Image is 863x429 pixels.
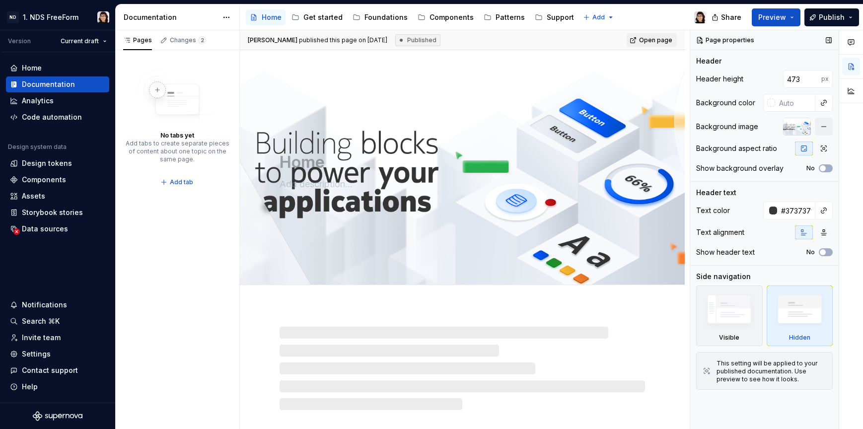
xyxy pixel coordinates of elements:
a: Open page [627,33,677,47]
div: Analytics [22,96,54,106]
div: Invite team [22,333,61,343]
span: Add tab [170,178,193,186]
button: Publish [804,8,859,26]
div: Show background overlay [696,163,784,173]
div: Background color [696,98,755,108]
label: No [806,248,815,256]
div: Search ⌘K [22,316,60,326]
div: Visible [719,334,739,342]
a: Documentation [6,76,109,92]
div: Page tree [246,7,578,27]
div: Data sources [22,224,68,234]
div: Documentation [22,79,75,89]
a: Invite team [6,330,109,346]
div: Settings [22,349,51,359]
button: Contact support [6,362,109,378]
div: Components [430,12,474,22]
input: Auto [777,202,815,219]
button: Current draft [56,34,111,48]
a: Components [6,172,109,188]
div: Support [547,12,574,22]
button: Add tab [157,175,198,189]
div: Version [8,37,31,45]
p: px [821,75,829,83]
div: Components [22,175,66,185]
a: Home [6,60,109,76]
button: Search ⌘K [6,313,109,329]
a: Settings [6,346,109,362]
a: Home [246,9,286,25]
img: Raquel Pereira [97,11,109,23]
div: Background aspect ratio [696,143,777,153]
div: Home [22,63,42,73]
div: ND [7,11,19,23]
textarea: Home [278,150,643,174]
button: Preview [752,8,800,26]
div: Hidden [767,286,833,346]
div: Storybook stories [22,208,83,217]
button: Share [707,8,748,26]
a: Assets [6,188,109,204]
span: Share [721,12,741,22]
div: Patterns [496,12,525,22]
div: Home [262,12,282,22]
div: Hidden [789,334,810,342]
button: Help [6,379,109,395]
span: published this page on [DATE] [248,36,387,44]
a: Components [414,9,478,25]
span: Current draft [61,37,99,45]
div: Contact support [22,365,78,375]
div: Header text [696,188,736,198]
button: Notifications [6,297,109,313]
a: Analytics [6,93,109,109]
button: Add [580,10,617,24]
div: Foundations [364,12,408,22]
div: Get started [303,12,343,22]
input: Auto [783,70,821,88]
div: Assets [22,191,45,201]
div: Add tabs to create separate pieces of content about one topic on the same page. [125,140,229,163]
span: Publish [819,12,845,22]
div: Text color [696,206,730,215]
div: Background image [696,122,758,132]
svg: Supernova Logo [33,411,82,421]
div: No tabs yet [160,132,194,140]
div: Documentation [124,12,217,22]
a: Design tokens [6,155,109,171]
div: Changes [170,36,206,44]
span: Add [592,13,605,21]
span: 2 [198,36,206,44]
div: 1. NDS FreeForm [23,12,78,22]
span: Open page [639,36,672,44]
div: Show header text [696,247,755,257]
div: Help [22,382,38,392]
a: Support [531,9,578,25]
div: Published [395,34,440,46]
label: No [806,164,815,172]
span: Preview [758,12,786,22]
a: Foundations [349,9,412,25]
a: Storybook stories [6,205,109,220]
div: Design system data [8,143,67,151]
img: Raquel Pereira [694,11,706,23]
span: [PERSON_NAME] [248,36,297,44]
a: Code automation [6,109,109,125]
a: Patterns [480,9,529,25]
div: Code automation [22,112,82,122]
div: Pages [123,36,152,44]
div: This setting will be applied to your published documentation. Use preview to see how it looks. [717,359,826,383]
div: Side navigation [696,272,751,282]
input: Auto [775,94,815,112]
div: Header height [696,74,743,84]
div: Notifications [22,300,67,310]
a: Get started [288,9,347,25]
button: ND1. NDS FreeFormRaquel Pereira [2,6,113,28]
div: Header [696,56,721,66]
div: Text alignment [696,227,744,237]
div: Visible [696,286,763,346]
a: Data sources [6,221,109,237]
div: Design tokens [22,158,72,168]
